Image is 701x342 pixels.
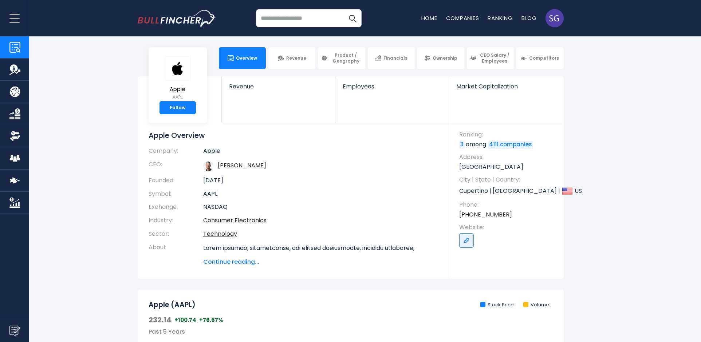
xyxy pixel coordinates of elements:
[417,47,464,69] a: Ownership
[160,101,196,114] a: Follow
[446,14,479,22] a: Companies
[138,10,216,27] img: bullfincher logo
[459,201,556,209] span: Phone:
[459,186,556,196] p: Cupertino | [GEOGRAPHIC_DATA] | US
[199,317,223,324] span: +76.67%
[523,302,549,308] li: Volume
[343,83,441,90] span: Employees
[149,214,203,227] th: Industry:
[222,76,335,102] a: Revenue
[219,47,266,69] a: Overview
[459,211,512,219] a: [PHONE_NUMBER]
[203,174,438,187] td: [DATE]
[149,327,185,336] span: Past 5 Years
[149,200,203,214] th: Exchange:
[480,302,514,308] li: Stock Price
[149,315,172,325] span: 232.14
[421,14,437,22] a: Home
[459,131,556,139] span: Ranking:
[149,147,203,158] th: Company:
[203,200,438,214] td: NASDAQ
[459,233,474,248] a: Go to link
[335,76,449,102] a: Employees
[459,153,556,161] span: Address:
[459,163,556,171] p: [GEOGRAPHIC_DATA]
[488,141,533,148] a: 4111 companies
[165,56,191,102] a: Apple AAPL
[459,141,465,148] a: 3
[368,47,415,69] a: Financials
[149,227,203,241] th: Sector:
[203,161,213,171] img: tim-cook.jpg
[459,140,556,148] p: among
[529,55,559,61] span: Competitors
[459,176,556,184] span: City | State | Country:
[149,301,196,310] h2: Apple (AAPL)
[521,14,537,22] a: Blog
[165,94,190,100] small: AAPL
[456,83,555,90] span: Market Capitalization
[203,258,438,266] span: Continue reading...
[459,223,556,231] span: Website:
[449,76,563,102] a: Market Capitalization
[330,52,362,64] span: Product / Geography
[286,55,306,61] span: Revenue
[149,158,203,174] th: CEO:
[203,216,267,224] a: Consumer Electronics
[318,47,365,69] a: Product / Geography
[149,131,438,140] h1: Apple Overview
[433,55,457,61] span: Ownership
[149,241,203,266] th: About
[516,47,563,69] a: Competitors
[218,161,266,170] a: ceo
[479,52,511,64] span: CEO Salary / Employees
[467,47,514,69] a: CEO Salary / Employees
[9,131,20,142] img: Ownership
[149,187,203,201] th: Symbol:
[383,55,407,61] span: Financials
[236,55,257,61] span: Overview
[488,14,512,22] a: Ranking
[343,9,362,27] button: Search
[203,230,237,238] a: Technology
[174,317,196,324] span: +100.74
[149,174,203,187] th: Founded:
[268,47,315,69] a: Revenue
[229,83,328,90] span: Revenue
[165,86,190,92] span: Apple
[203,187,438,201] td: AAPL
[138,10,216,27] a: Go to homepage
[203,147,438,158] td: Apple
